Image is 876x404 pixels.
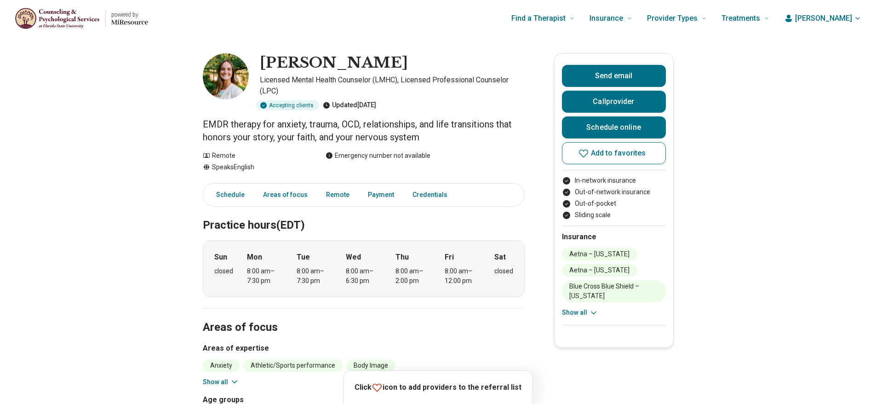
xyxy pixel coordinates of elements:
[326,151,430,161] div: Emergency number not available
[247,266,282,286] div: 8:00 am – 7:30 pm
[247,252,262,263] strong: Mon
[346,266,381,286] div: 8:00 am – 6:30 pm
[323,100,376,110] div: Updated [DATE]
[243,359,343,372] li: Athletic/Sports performance
[562,199,666,208] li: Out-of-pocket
[795,13,852,24] span: [PERSON_NAME]
[355,381,521,393] p: Click icon to add providers to the referral list
[395,266,431,286] div: 8:00 am – 2:00 pm
[562,264,637,277] li: Aetna – [US_STATE]
[395,252,409,263] strong: Thu
[407,185,458,204] a: Credentials
[203,196,525,233] h2: Practice hours (EDT)
[784,13,861,24] button: [PERSON_NAME]
[562,176,666,185] li: In-network insurance
[562,231,666,242] h2: Insurance
[562,142,666,164] button: Add to favorites
[15,4,148,33] a: Home page
[562,65,666,87] button: Send email
[205,185,250,204] a: Schedule
[590,12,623,25] span: Insurance
[562,91,666,113] button: Callprovider
[203,162,307,172] div: Speaks English
[562,210,666,220] li: Sliding scale
[297,266,332,286] div: 8:00 am – 7:30 pm
[203,377,239,387] button: Show all
[511,12,566,25] span: Find a Therapist
[721,12,760,25] span: Treatments
[445,266,480,286] div: 8:00 am – 12:00 pm
[260,75,525,97] p: Licensed Mental Health Counselor (LMHC), Licensed Professional Counselor (LPC)
[203,298,525,335] h2: Areas of focus
[494,252,506,263] strong: Sat
[203,53,249,99] img: Addison Allen, Licensed Mental Health Counselor (LMHC)
[203,240,525,297] div: When does the program meet?
[203,343,525,354] h3: Areas of expertise
[214,266,233,276] div: closed
[562,176,666,220] ul: Payment options
[562,116,666,139] a: Schedule online
[562,308,598,317] button: Show all
[362,185,400,204] a: Payment
[562,280,666,302] li: Blue Cross Blue Shield – [US_STATE]
[562,187,666,197] li: Out-of-network insurance
[214,252,227,263] strong: Sun
[647,12,698,25] span: Provider Types
[321,185,355,204] a: Remote
[297,252,310,263] strong: Tue
[494,266,513,276] div: closed
[591,150,646,157] span: Add to favorites
[562,248,637,260] li: Aetna – [US_STATE]
[346,252,361,263] strong: Wed
[258,185,313,204] a: Areas of focus
[260,53,408,73] h1: [PERSON_NAME]
[445,252,454,263] strong: Fri
[256,100,319,110] div: Accepting clients
[203,118,525,144] p: EMDR therapy for anxiety, trauma, OCD, relationships, and life transitions that honors your story...
[203,359,240,372] li: Anxiety
[111,11,148,18] p: powered by
[346,359,395,372] li: Body Image
[203,151,307,161] div: Remote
